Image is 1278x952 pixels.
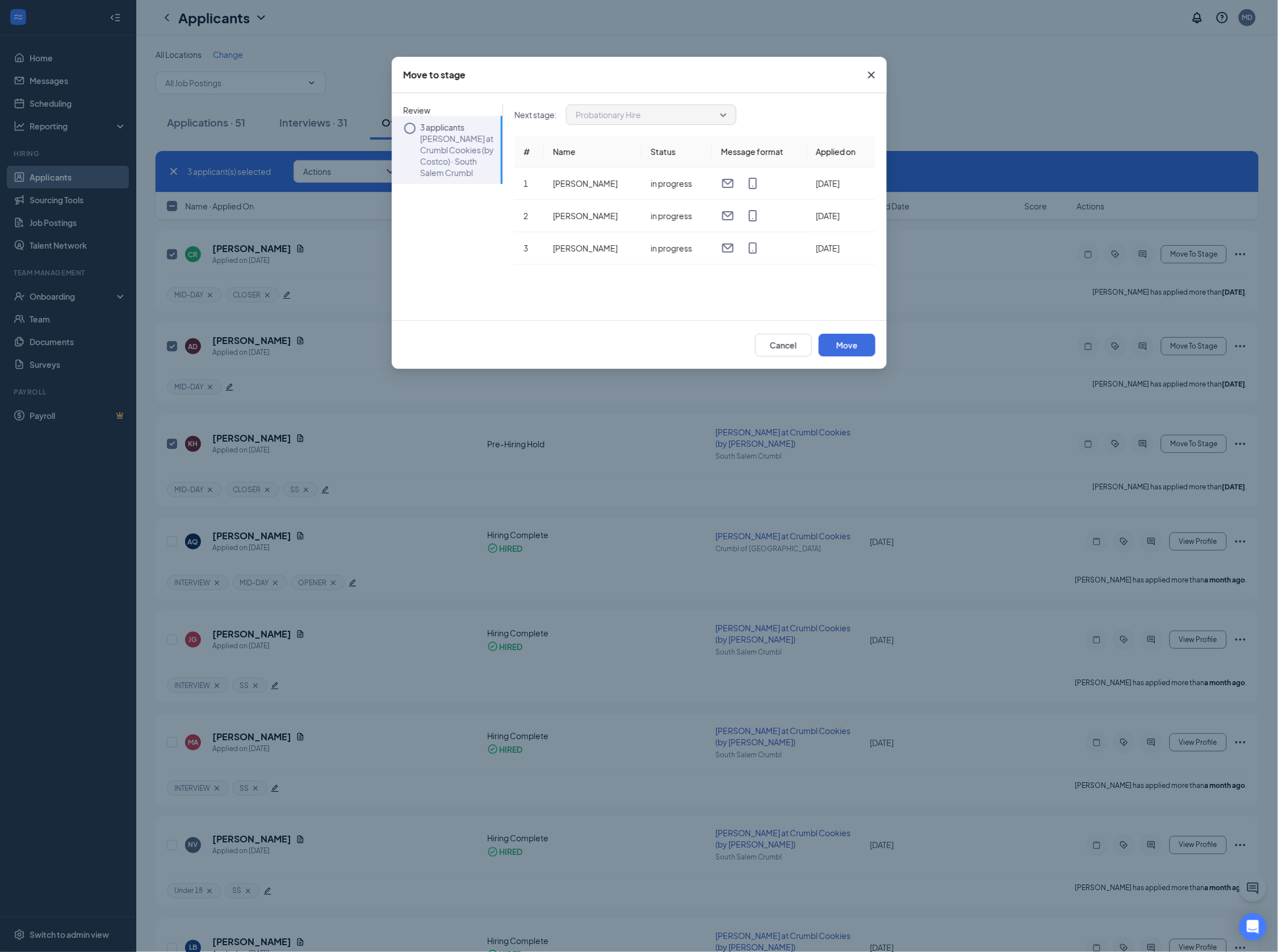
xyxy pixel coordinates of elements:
button: Move [819,334,875,357]
td: in progress [642,232,712,265]
svg: Cross [865,68,878,82]
svg: MobileSms [746,209,760,223]
span: Review [403,104,502,116]
td: [DATE] [807,232,875,265]
span: Probationary Hire [576,106,641,123]
button: Cancel [755,334,812,357]
div: Move to stage [403,69,466,81]
th: Status [642,136,712,167]
svg: Email [721,177,735,190]
th: # [514,136,544,167]
p: [PERSON_NAME] at Crumbl Cookies (by Costco) · South Salem Crumbl [420,133,497,178]
p: 3 applicants [420,121,497,133]
svg: Email [721,241,735,255]
button: Close [856,57,887,93]
td: [PERSON_NAME] [543,200,641,232]
svg: Email [721,209,735,223]
td: in progress [642,200,712,232]
th: Name [543,136,641,167]
div: Open Intercom Messenger [1239,913,1267,941]
svg: MobileSms [746,177,760,190]
td: in progress [642,167,712,200]
td: [PERSON_NAME] [543,167,641,200]
svg: Circle [403,121,417,135]
svg: MobileSms [746,241,760,255]
span: 3 [523,243,528,253]
td: [DATE] [807,167,875,200]
p: Next stage : [514,109,557,120]
th: Message format [712,136,807,167]
span: 1 [523,178,528,188]
span: 2 [523,211,528,221]
td: [PERSON_NAME] [543,232,641,265]
th: Applied on [807,136,875,167]
td: [DATE] [807,200,875,232]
